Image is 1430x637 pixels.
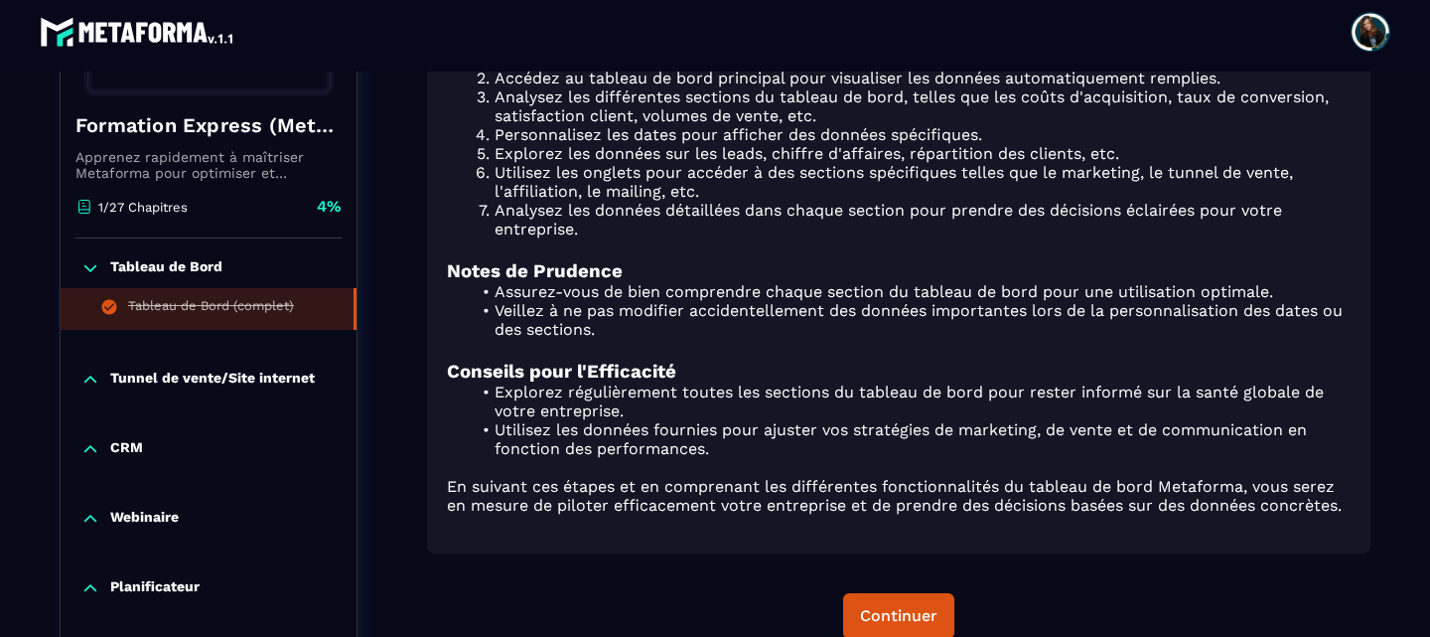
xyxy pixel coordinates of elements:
img: logo [40,12,236,52]
li: Accédez au tableau de bord principal pour visualiser les données automatiquement remplies. [471,69,1351,87]
div: v 4.0.25 [56,32,97,48]
p: Planificateur [110,578,200,598]
li: Utilisez les onglets pour accéder à des sections spécifiques telles que le marketing, le tunnel d... [471,163,1351,201]
div: Tableau de Bord (complet) [128,298,294,320]
div: Domaine [102,117,153,130]
p: CRM [110,439,143,459]
img: tab_keywords_by_traffic_grey.svg [225,115,241,131]
div: Domaine: [DOMAIN_NAME] [52,52,224,68]
li: Explorez régulièrement toutes les sections du tableau de bord pour rester informé sur la santé gl... [471,383,1351,420]
p: 4% [317,196,342,218]
div: Mots-clés [247,117,304,130]
img: website_grey.svg [32,52,48,68]
li: Explorez les données sur les leads, chiffre d'affaires, répartition des clients, etc. [471,144,1351,163]
p: 1/27 Chapitres [98,199,188,214]
strong: Notes de Prudence [447,260,623,282]
li: Analysez les différentes sections du tableau de bord, telles que les coûts d'acquisition, taux de... [471,87,1351,125]
div: Continuer [860,606,937,626]
strong: Conseils pour l'Efficacité [447,361,676,383]
img: tab_domain_overview_orange.svg [80,115,96,131]
li: Veillez à ne pas modifier accidentellement des données importantes lors de la personnalisation de... [471,301,1351,339]
p: Apprenez rapidement à maîtriser Metaforma pour optimiser et automatiser votre business. 🚀 [75,149,342,181]
p: Webinaire [110,509,179,529]
p: Tunnel de vente/Site internet [110,370,315,390]
h4: Formation Express (Metaforma) [75,111,342,139]
li: Analysez les données détaillées dans chaque section pour prendre des décisions éclairées pour vot... [471,201,1351,239]
li: Utilisez les données fournies pour ajuster vos stratégies de marketing, de vente et de communicat... [471,420,1351,458]
li: Assurez-vous de bien comprendre chaque section du tableau de bord pour une utilisation optimale. [471,282,1351,301]
li: Personnalisez les dates pour afficher des données spécifiques. [471,125,1351,144]
p: En suivant ces étapes et en comprenant les différentes fonctionnalités du tableau de bord Metafor... [447,477,1351,515]
img: logo_orange.svg [32,32,48,48]
p: Tableau de Bord [110,258,222,278]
